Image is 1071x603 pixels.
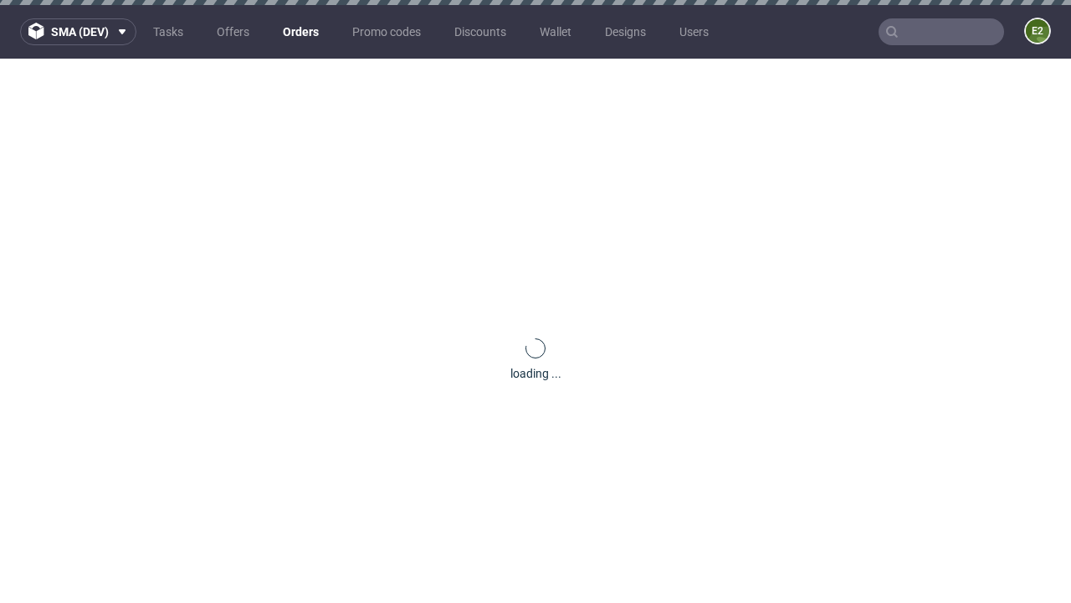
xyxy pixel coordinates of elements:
a: Users [669,18,719,45]
button: sma (dev) [20,18,136,45]
a: Promo codes [342,18,431,45]
a: Orders [273,18,329,45]
div: loading ... [510,365,561,382]
a: Designs [595,18,656,45]
a: Discounts [444,18,516,45]
figcaption: e2 [1026,19,1049,43]
a: Offers [207,18,259,45]
a: Wallet [530,18,582,45]
a: Tasks [143,18,193,45]
span: sma (dev) [51,26,109,38]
